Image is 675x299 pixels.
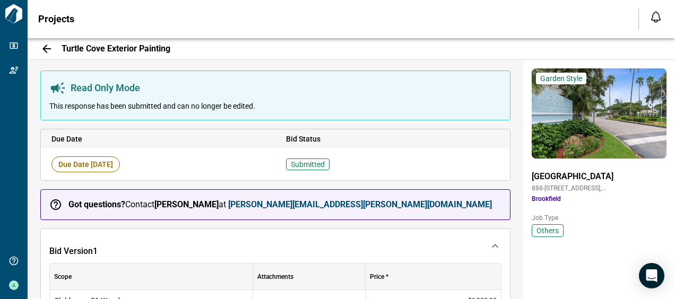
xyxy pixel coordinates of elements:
span: Garden Style [540,74,582,83]
a: [PERSON_NAME][EMAIL_ADDRESS][PERSON_NAME][DOMAIN_NAME] [228,199,492,209]
span: Bid Version 1 [49,246,98,257]
div: Scope [54,263,72,290]
div: Price * [366,263,501,290]
span: Bid Status [286,134,499,144]
span: Contact at [68,199,492,210]
span: This response has been submitted and can no longer be edited. [49,101,255,111]
button: Open notification feed [647,8,664,25]
span: Due Date [51,134,265,144]
span: Read Only Mode [71,83,140,93]
span: Others [536,225,559,236]
span: Brookfield [532,195,667,203]
img: property-asset [532,68,667,159]
span: 888-[STREET_ADDRESS] , [GEOGRAPHIC_DATA] , FL [532,184,667,192]
div: Scope [50,263,253,290]
span: Projects [38,14,74,24]
span: Job Type [532,214,667,222]
span: Attachments [257,272,293,281]
span: [GEOGRAPHIC_DATA] [532,171,667,182]
strong: Got questions? [68,199,125,209]
span: Submitted [286,159,330,170]
span: Turtle Cove Exterior Painting [62,43,170,54]
span: Due Date [DATE] [51,156,120,172]
div: Bid Version1 [41,229,510,263]
strong: [PERSON_NAME] [154,199,219,209]
div: Price * [370,263,388,290]
div: Open Intercom Messenger [639,263,664,288]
